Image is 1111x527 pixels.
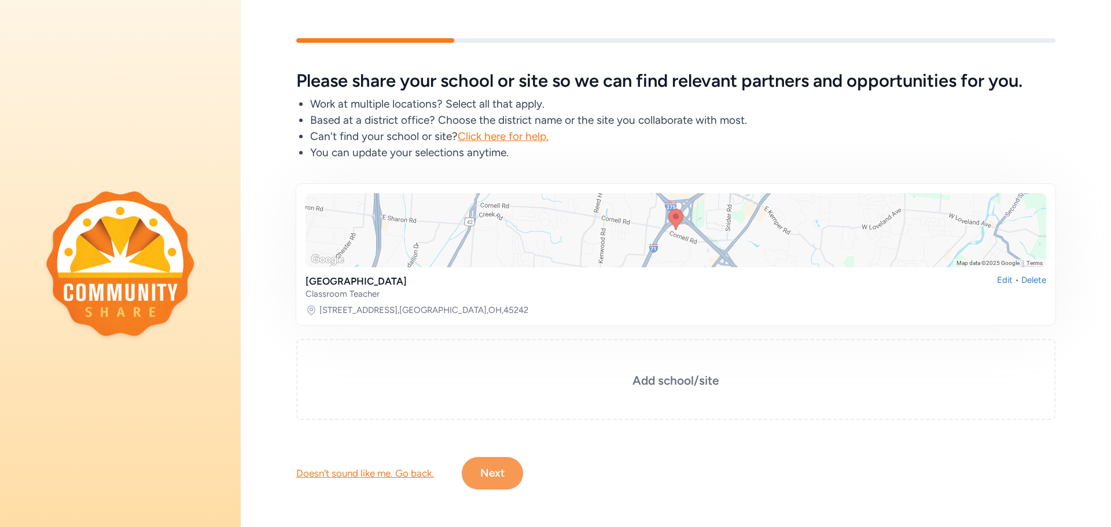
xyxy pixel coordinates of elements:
[1015,274,1019,300] div: •
[296,466,434,480] div: Doesn't sound like me. Go back.
[458,130,549,143] span: Click here for help.
[306,274,407,288] div: [GEOGRAPHIC_DATA]
[957,260,1020,266] span: Map data ©2025 Google
[1021,274,1046,300] div: Delete
[310,145,1055,161] li: You can update your selections anytime.
[997,274,1013,300] div: Edit
[310,96,1055,112] li: Work at multiple locations? Select all that apply.
[319,304,528,316] a: [STREET_ADDRESS],[GEOGRAPHIC_DATA],OH,45242
[462,457,523,489] button: Next
[310,112,1055,128] li: Based at a district office? Choose the district name or the site you collaborate with most.
[296,71,1055,91] h5: Please share your school or site so we can find relevant partners and opportunities for you.
[1027,260,1043,266] a: Terms (opens in new tab)
[310,128,1055,145] li: Can't find your school or site?
[46,191,194,336] img: logo
[308,252,347,267] a: Open this area in Google Maps (opens a new window)
[325,373,1027,389] h3: Add school/site
[306,288,407,300] div: Classroom Teacher
[308,252,347,267] img: Google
